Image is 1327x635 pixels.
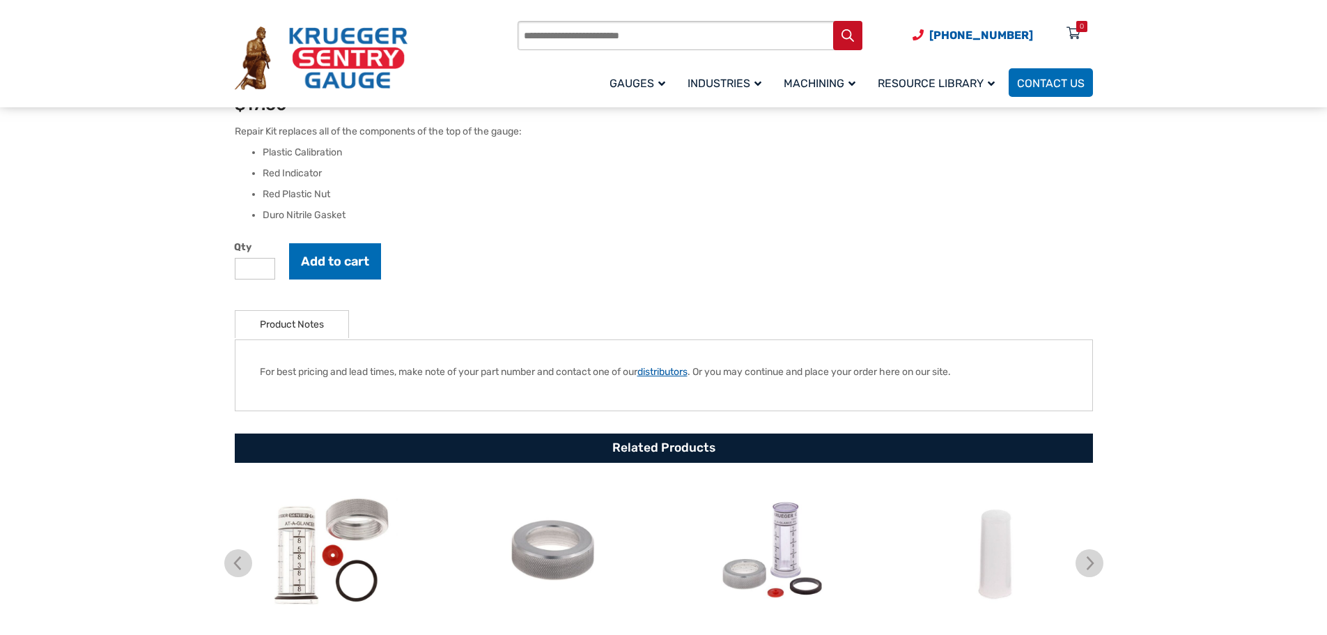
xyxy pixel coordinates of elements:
[224,549,252,577] img: chevron-left.svg
[263,167,1093,181] li: Red Indicator
[263,146,1093,160] li: Plastic Calibration
[878,77,995,90] span: Resource Library
[913,26,1033,44] a: Phone Number (920) 434-8860
[1076,549,1103,577] img: chevron-right.svg
[260,365,1068,379] p: For best pricing and lead times, make note of your part number and contact one of our . Or you ma...
[235,26,408,91] img: Krueger Sentry Gauge
[1017,77,1085,90] span: Contact Us
[446,484,660,616] img: ALN
[235,258,275,280] input: Product quantity
[679,66,775,99] a: Industries
[784,77,855,90] span: Machining
[263,208,1093,222] li: Duro Nitrile Gasket
[601,66,679,99] a: Gauges
[889,484,1103,616] img: Float-P
[263,188,1093,201] li: Red Plastic Nut
[235,434,1093,463] h2: Related Products
[1080,21,1084,32] div: 0
[929,29,1033,42] span: [PHONE_NUMBER]
[637,366,688,378] a: distributors
[260,311,324,338] a: Product Notes
[869,66,1009,99] a: Resource Library
[775,66,869,99] a: Machining
[224,484,439,616] img: DSG-Kit
[289,243,381,280] button: Add to cart
[667,484,882,616] img: DGALN-Kit
[688,77,761,90] span: Industries
[1009,68,1093,97] a: Contact Us
[610,77,665,90] span: Gauges
[235,124,1093,139] p: Repair Kit replaces all of the components of the top of the gauge:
